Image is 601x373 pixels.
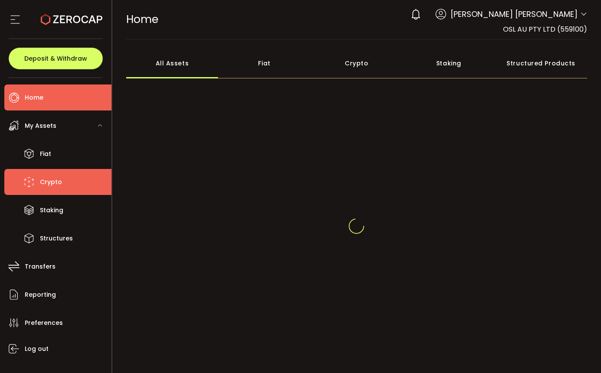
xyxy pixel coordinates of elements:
[9,48,103,69] button: Deposit & Withdraw
[40,148,51,160] span: Fiat
[25,343,49,355] span: Log out
[503,24,587,34] span: OSL AU PTY LTD (559100)
[40,176,62,188] span: Crypto
[126,12,158,27] span: Home
[25,260,56,273] span: Transfers
[126,48,219,78] div: All Assets
[40,232,73,245] span: Structures
[310,48,403,78] div: Crypto
[25,91,43,104] span: Home
[218,48,310,78] div: Fiat
[403,48,495,78] div: Staking
[24,55,87,62] span: Deposit & Withdraw
[25,289,56,301] span: Reporting
[25,317,63,329] span: Preferences
[495,48,587,78] div: Structured Products
[451,8,578,20] span: [PERSON_NAME] [PERSON_NAME]
[40,204,63,217] span: Staking
[25,120,56,132] span: My Assets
